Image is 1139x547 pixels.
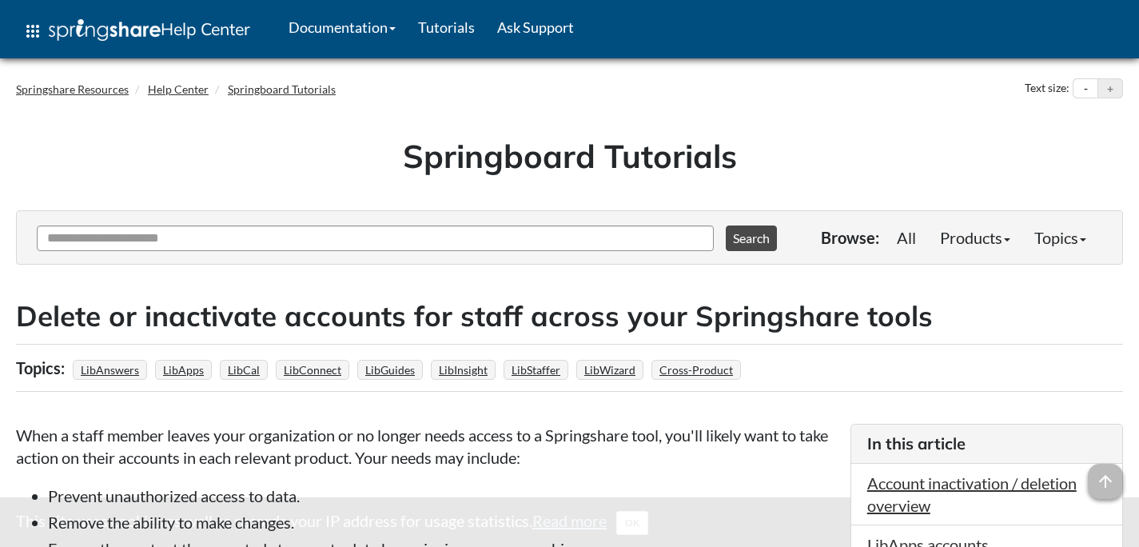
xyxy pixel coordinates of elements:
a: LibGuides [363,358,417,381]
a: arrow_upward [1088,465,1123,485]
span: Help Center [161,18,250,39]
a: LibInsight [436,358,490,381]
a: Products [928,222,1022,254]
button: Increase text size [1098,79,1122,98]
p: When a staff member leaves your organization or no longer needs access to a Springshare tool, you... [16,424,834,469]
a: All [885,222,928,254]
div: Text size: [1022,78,1073,99]
span: apps [23,22,42,41]
p: Browse: [821,226,879,249]
a: LibStaffer [509,358,563,381]
a: LibAnswers [78,358,141,381]
span: arrow_upward [1088,464,1123,499]
a: LibWizard [582,358,638,381]
a: Springboard Tutorials [228,82,336,96]
a: Account inactivation / deletion overview [867,473,1077,515]
a: LibConnect [281,358,344,381]
h2: Delete or inactivate accounts for staff across your Springshare tools [16,297,1123,336]
a: Topics [1022,222,1098,254]
a: Ask Support [486,7,585,47]
button: Search [726,226,777,251]
img: Springshare [49,19,161,41]
a: Cross-Product [657,358,735,381]
li: Remove the ability to make changes. [48,511,834,533]
li: Prevent unauthorized access to data. [48,485,834,507]
a: apps Help Center [12,7,261,55]
h1: Springboard Tutorials [28,134,1111,178]
a: Help Center [148,82,209,96]
button: Decrease text size [1073,79,1097,98]
a: Tutorials [407,7,486,47]
a: LibCal [225,358,262,381]
a: Springshare Resources [16,82,129,96]
a: Documentation [277,7,407,47]
a: LibApps [161,358,206,381]
div: Topics: [16,353,69,383]
h3: In this article [867,433,1106,455]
